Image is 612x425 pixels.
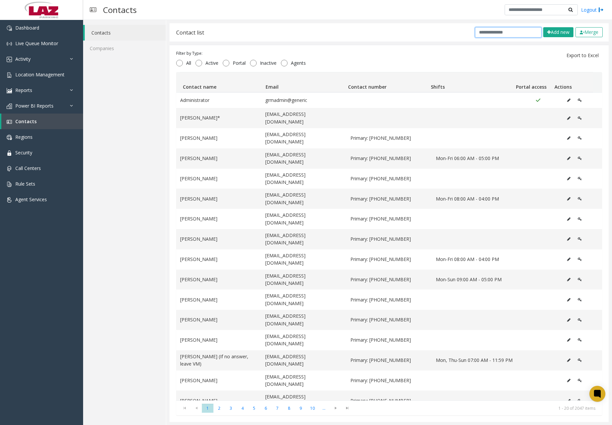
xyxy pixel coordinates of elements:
[15,134,33,140] span: Regions
[15,56,31,62] span: Activity
[580,31,584,35] img: check
[330,403,341,413] span: Go to the next page
[7,88,12,93] img: 'icon'
[350,377,428,384] span: Primary: 786-355-8505
[563,275,574,285] button: Edit
[574,153,585,163] button: Edit Portal Access
[350,235,428,243] span: Primary: 513-305-7357
[15,40,58,46] span: Live Queue Monitor
[176,290,261,310] td: [PERSON_NAME]
[7,150,12,156] img: 'icon'
[574,234,585,244] button: Edit Portal Access
[15,149,32,156] span: Security
[176,330,261,350] td: [PERSON_NAME]
[176,169,261,189] td: [PERSON_NAME]
[350,316,428,323] span: Primary: 617-755-3035
[350,296,428,303] span: Primary: 860-841-0898
[261,189,346,209] td: [EMAIL_ADDRESS][DOMAIN_NAME]
[574,295,585,305] button: Edit Portal Access
[176,60,183,66] input: All
[436,195,513,203] span: Mon-Fri 08:00 AM - 04:00 PM
[563,194,574,204] button: Edit
[261,108,346,128] td: [EMAIL_ADDRESS][DOMAIN_NAME]
[295,404,306,413] span: Page 9
[281,60,288,66] input: Agents
[225,404,237,413] span: Page 3
[436,155,513,162] span: Mon-Fri 06:00 AM - 05:00 PM
[261,128,346,148] td: [EMAIL_ADDRESS][DOMAIN_NAME]
[345,72,428,92] th: Contact number
[261,209,346,229] td: [EMAIL_ADDRESS][DOMAIN_NAME]
[574,355,585,365] button: Edit Portal Access
[563,174,574,184] button: Edit
[176,371,261,391] td: [PERSON_NAME]
[563,396,574,406] button: Edit
[261,371,346,391] td: [EMAIL_ADDRESS][DOMAIN_NAME]
[350,276,428,283] span: Primary: 310-864-0320
[563,153,574,163] button: Edit
[261,390,346,411] td: [EMAIL_ADDRESS][DOMAIN_NAME]
[248,404,260,413] span: Page 5
[213,404,225,413] span: Page 2
[176,148,261,169] td: [PERSON_NAME]
[574,254,585,264] button: Edit Portal Access
[436,276,513,283] span: Mon-Sun 09:00 AM - 05:00 PM
[350,215,428,222] span: Primary: 949-278-8670
[176,310,261,330] td: [PERSON_NAME]
[7,135,12,140] img: 'icon'
[318,404,330,413] span: Page 11
[176,270,261,290] td: [PERSON_NAME]
[350,357,428,364] span: Primary: 786-797-3889
[260,404,272,413] span: Page 6
[1,114,83,129] a: Contacts
[261,290,346,310] td: [EMAIL_ADDRESS][DOMAIN_NAME]
[176,28,204,37] div: Contact list
[15,25,39,31] span: Dashboard
[350,155,428,162] span: Primary: 860-543-2501
[15,87,32,93] span: Reports
[563,335,574,345] button: Edit
[535,98,541,103] img: Portal Access Active
[15,181,35,187] span: Rule Sets
[261,330,346,350] td: [EMAIL_ADDRESS][DOMAIN_NAME]
[357,405,595,411] kendo-pager-info: 1 - 20 of 2047 items
[261,93,346,108] td: grmadmin@generic
[428,72,510,92] th: Shifts
[100,2,140,18] h3: Contacts
[261,229,346,249] td: [EMAIL_ADDRESS][DOMAIN_NAME]
[176,189,261,209] td: [PERSON_NAME]
[15,196,47,203] span: Agent Services
[202,60,222,66] span: Active
[7,41,12,46] img: 'icon'
[562,50,603,61] button: Export to Excel
[237,404,248,413] span: Page 4
[436,357,513,364] span: Mon, Thu-Sun 07:00 AM - 11:59 PM
[176,229,261,249] td: [PERSON_NAME]
[574,376,585,385] button: Edit Portal Access
[574,315,585,325] button: Edit Portal Access
[261,270,346,290] td: [EMAIL_ADDRESS][DOMAIN_NAME]
[261,350,346,371] td: [EMAIL_ADDRESS][DOMAIN_NAME]
[7,166,12,171] img: 'icon'
[350,336,428,344] span: Primary: 617-201-3123
[229,60,249,66] span: Portal
[261,310,346,330] td: [EMAIL_ADDRESS][DOMAIN_NAME]
[574,95,585,105] button: Edit Portal Access
[563,113,574,123] button: Edit
[176,249,261,270] td: [PERSON_NAME]
[350,175,428,182] span: Primary: 860-250-6348
[223,60,229,66] input: Portal
[563,355,574,365] button: Edit
[563,234,574,244] button: Edit
[563,376,574,385] button: Edit
[7,57,12,62] img: 'icon'
[183,60,194,66] span: All
[574,194,585,204] button: Edit Portal Access
[15,103,54,109] span: Power BI Reports
[350,134,428,142] span: Primary: 860-712-6332
[575,27,603,37] button: Merge
[574,275,585,285] button: Edit Portal Access
[176,128,261,148] td: [PERSON_NAME]
[343,405,352,411] span: Go to the last page
[350,256,428,263] span: Primary: 773-946-1462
